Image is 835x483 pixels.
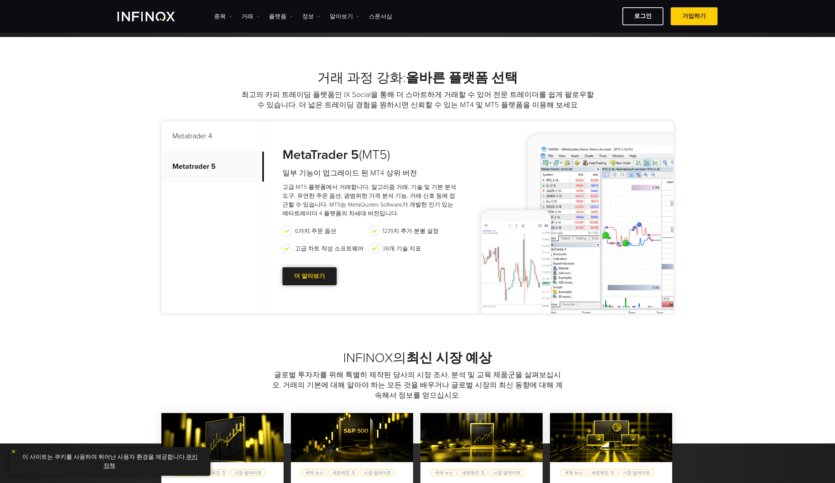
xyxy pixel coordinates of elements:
p: Metatrader 4 [161,121,264,152]
p: 12가지 추가 분봉 설정 [382,227,439,235]
a: 더 알아보기 [282,267,337,285]
a: 새로워진 것 [329,469,359,476]
a: 플랫폼 [269,12,293,21]
a: 가입하기 [671,7,718,25]
a: 알아보기 [330,12,360,21]
a: 스폰서십 [369,12,392,21]
a: 국제 뉴스 [561,469,586,476]
a: 새로워진 것 [199,469,229,476]
p: 최고의 카피 트레이딩 플랫폼인 IX Social을 통해 더 스마트하게 거래할 수 있어 전문 트레이더를 쉽게 팔로우할 수 있습니다. 더 넓은 트레이딩 경험을 원하시면 신뢰할 수... [240,90,595,110]
p: 6가지 주문 옵션 [295,227,336,235]
a: 새로워진 것 [458,469,488,476]
p: 38개 기술 지표 [382,244,421,253]
a: 시장 업데이트 [619,469,654,476]
a: INFINOX Logo [117,12,192,21]
a: 새로워진 것 [588,469,618,476]
a: 종목 [214,12,232,21]
p: 이 사이트는 쿠키를 사용하여 뛰어난 사용자 환경을 제공합니다. . [13,451,207,472]
a: 시장 업데이트 [360,469,394,476]
a: 시장 업데이트 [490,469,524,476]
a: 시장 업데이트 [231,469,265,476]
p: 글로벌 투자자를 위해 특별히 제작된 당사의 시장 조사, 분석 및 교육 제품군을 살펴보십시오. 거래의 기본에 대해 알아야 하는 모든 것을 배우거나 글로벌 시장의 최신 동향에 대... [270,370,565,401]
h3: (MT5) [282,147,457,163]
h4: 일부 기능이 업그레이드 된 MT4 상위 버전 [282,168,457,178]
img: yellow close icon [11,449,16,454]
strong: 최신 시장 예상 [406,350,492,366]
p: Metatrader 5 [161,152,264,182]
p: 고급 MT5 플랫폼에서 거래합니다. 알고리즘 거래, 기술 및 기본 분석 도구, 유연한 주문 옵션, 광범위한 가격 분석 기능, 거래 신호 등에 접근할 수 있습니다. MT5는 M... [282,183,457,218]
strong: MetaTrader 5 [282,147,359,163]
strong: 올바른 플랫폼 선택 [406,70,518,86]
a: 국제 뉴스 [431,469,457,476]
p: 고급 차트 작성 소프트웨어 [295,244,364,253]
a: 정보 [302,12,321,21]
h2: INFINOX의 [161,350,674,366]
a: 거래 [241,12,260,21]
a: 로그인 [622,7,663,25]
a: 국제 뉴스 [302,469,327,476]
h2: 거래 과정 강화: [161,70,674,86]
